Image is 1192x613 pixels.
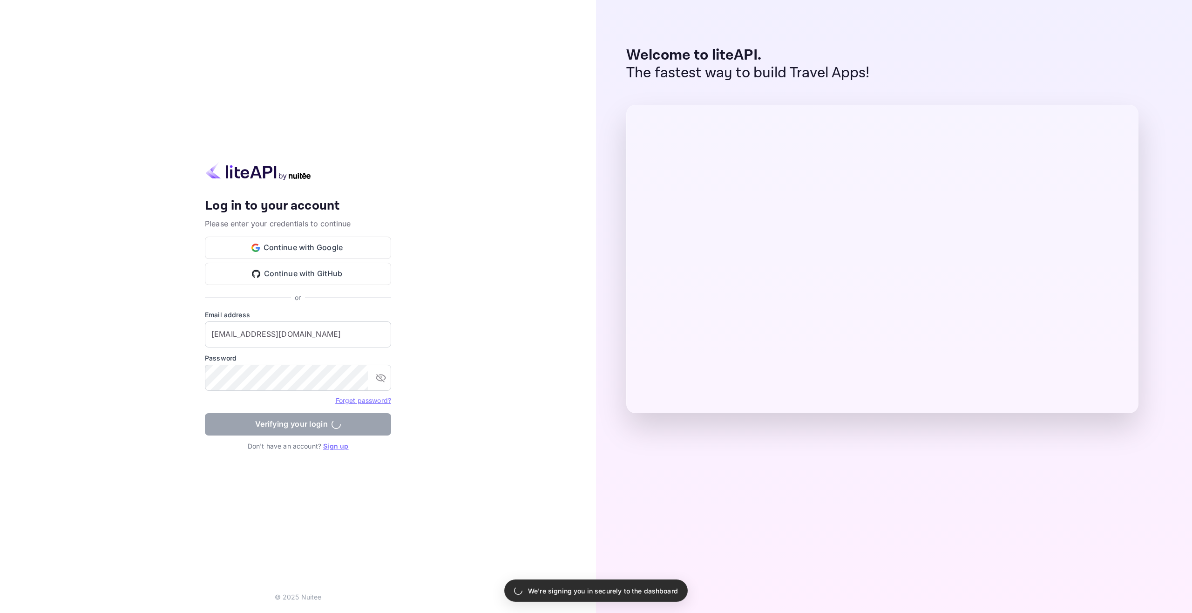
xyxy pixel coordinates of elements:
a: Forget password? [336,395,391,405]
p: Don't have an account? [205,441,391,451]
button: Continue with GitHub [205,263,391,285]
a: Sign up [323,442,348,450]
label: Password [205,353,391,363]
p: We're signing you in securely to the dashboard [528,586,678,596]
button: Continue with Google [205,237,391,259]
img: liteAPI Dashboard Preview [626,105,1138,413]
button: toggle password visibility [372,368,390,387]
p: or [295,293,301,302]
p: © 2025 Nuitee [275,592,322,602]
img: liteapi [205,162,312,180]
a: Forget password? [336,396,391,404]
label: Email address [205,310,391,320]
p: Welcome to liteAPI. [626,47,870,64]
input: Enter your email address [205,321,391,347]
p: Please enter your credentials to continue [205,218,391,229]
h4: Log in to your account [205,198,391,214]
p: The fastest way to build Travel Apps! [626,64,870,82]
